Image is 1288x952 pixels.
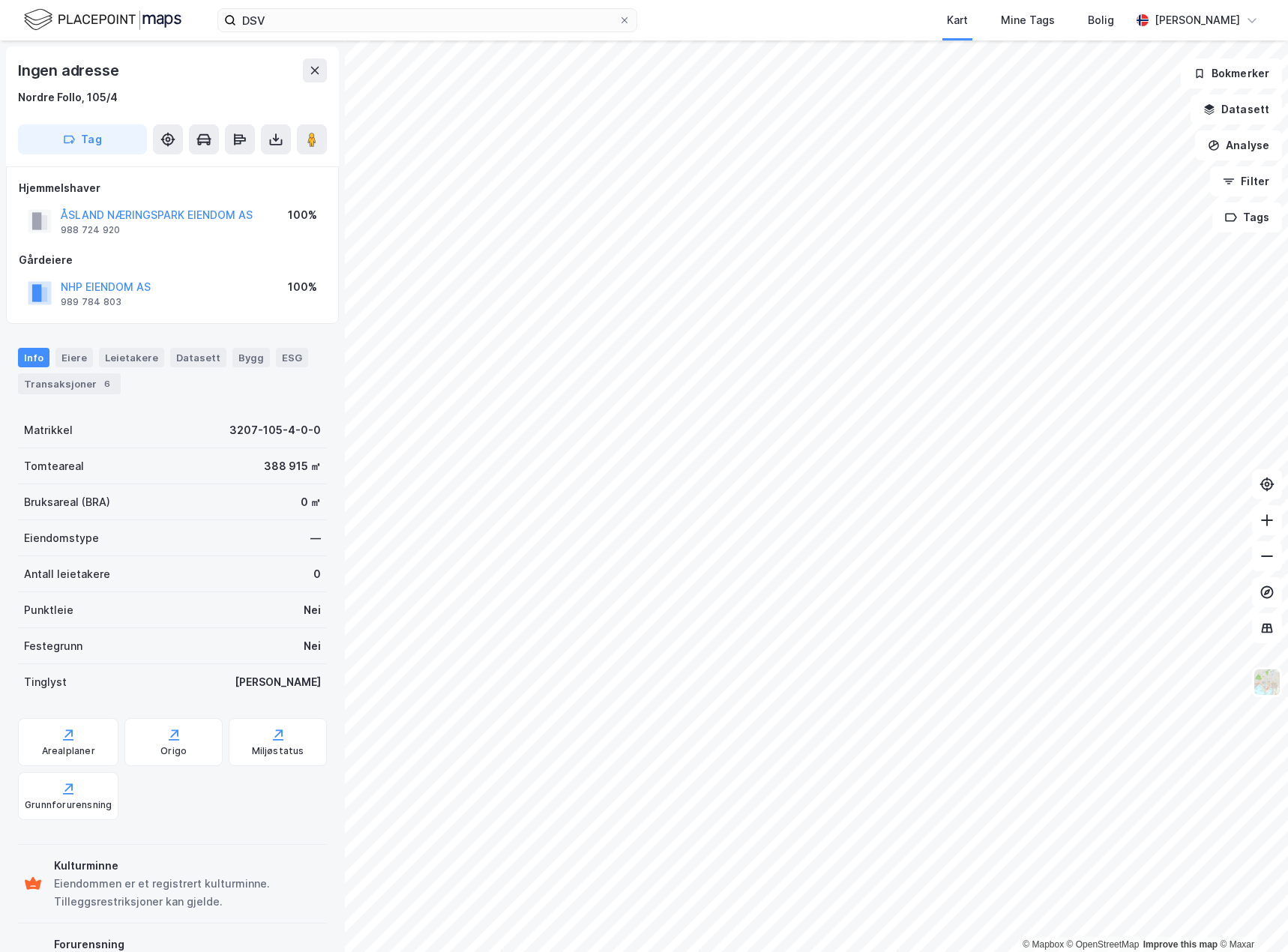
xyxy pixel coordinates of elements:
[24,421,73,439] div: Matrikkel
[24,457,84,475] div: Tomteareal
[264,457,321,475] div: 388 915 ㎡
[24,637,82,655] div: Festegrunn
[24,7,181,33] img: logo.f888ab2527a4732fd821a326f86c7f29.svg
[1195,130,1282,160] button: Analyse
[100,376,115,391] div: 6
[24,565,110,583] div: Antall leietakere
[310,529,321,547] div: —
[18,58,121,82] div: Ingen adresse
[313,565,321,583] div: 0
[1210,166,1282,196] button: Filter
[1067,939,1140,950] a: OpenStreetMap
[160,745,187,757] div: Origo
[229,421,321,439] div: 3207-105-4-0-0
[947,11,968,29] div: Kart
[1088,11,1114,29] div: Bolig
[276,348,308,367] div: ESG
[99,348,164,367] div: Leietakere
[1023,939,1064,950] a: Mapbox
[236,9,619,31] input: Søk på adresse, matrikkel, gårdeiere, leietakere eller personer
[18,88,118,106] div: Nordre Follo, 105/4
[170,348,226,367] div: Datasett
[304,601,321,619] div: Nei
[61,224,120,236] div: 988 724 920
[18,373,121,394] div: Transaksjoner
[54,857,321,875] div: Kulturminne
[54,875,321,911] div: Eiendommen er et registrert kulturminne. Tilleggsrestriksjoner kan gjelde.
[1191,94,1282,124] button: Datasett
[18,348,49,367] div: Info
[1181,58,1282,88] button: Bokmerker
[25,799,112,811] div: Grunnforurensning
[24,493,110,511] div: Bruksareal (BRA)
[24,529,99,547] div: Eiendomstype
[1253,668,1281,696] img: Z
[61,296,121,308] div: 989 784 803
[304,637,321,655] div: Nei
[1143,939,1218,950] a: Improve this map
[288,278,317,296] div: 100%
[18,124,147,154] button: Tag
[1213,880,1288,952] div: Kontrollprogram for chat
[24,673,67,691] div: Tinglyst
[301,493,321,511] div: 0 ㎡
[232,348,270,367] div: Bygg
[42,745,95,757] div: Arealplaner
[24,601,73,619] div: Punktleie
[252,745,304,757] div: Miljøstatus
[1213,880,1288,952] iframe: Chat Widget
[19,179,326,197] div: Hjemmelshaver
[1155,11,1240,29] div: [PERSON_NAME]
[1001,11,1055,29] div: Mine Tags
[55,348,93,367] div: Eiere
[235,673,321,691] div: [PERSON_NAME]
[19,251,326,269] div: Gårdeiere
[1212,202,1282,232] button: Tags
[288,206,317,224] div: 100%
